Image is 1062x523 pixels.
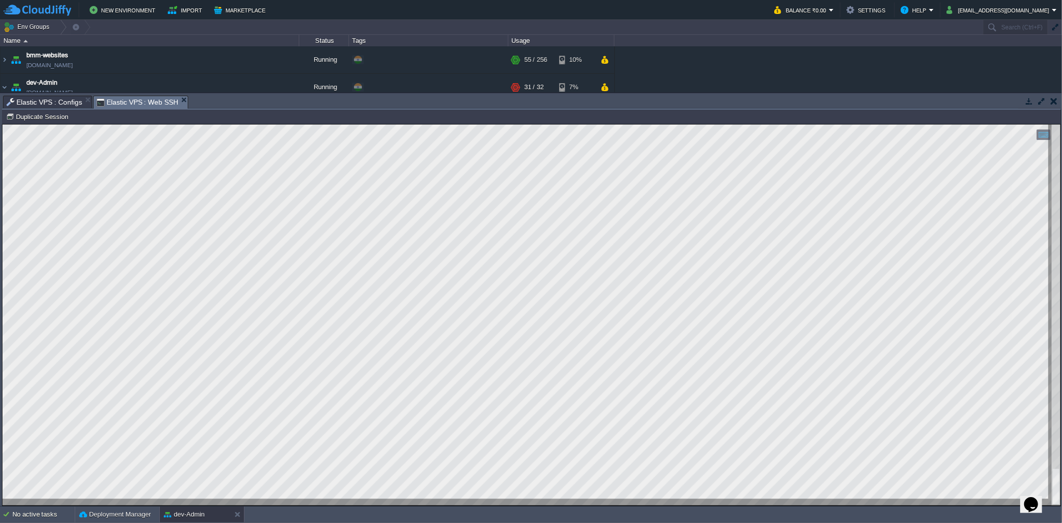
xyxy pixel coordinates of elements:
[97,96,179,109] span: Elastic VPS : Web SSH
[559,46,591,73] div: 10%
[26,60,73,70] span: [DOMAIN_NAME]
[6,96,82,108] span: Elastic VPS : Configs
[3,4,71,16] img: CloudJiffy
[901,4,929,16] button: Help
[12,507,75,523] div: No active tasks
[26,50,68,60] a: bmm-websites
[79,510,151,520] button: Deployment Manager
[3,20,53,34] button: Env Groups
[509,35,614,46] div: Usage
[26,78,57,88] a: dev-Admin
[350,35,508,46] div: Tags
[90,4,158,16] button: New Environment
[946,4,1052,16] button: [EMAIL_ADDRESS][DOMAIN_NAME]
[299,74,349,101] div: Running
[1020,483,1052,513] iframe: chat widget
[164,510,205,520] button: dev-Admin
[26,88,73,98] span: [DOMAIN_NAME]
[6,112,71,121] button: Duplicate Session
[1,35,299,46] div: Name
[23,40,28,42] img: AMDAwAAAACH5BAEAAAAALAAAAAABAAEAAAICRAEAOw==
[9,74,23,101] img: AMDAwAAAACH5BAEAAAAALAAAAAABAAEAAAICRAEAOw==
[168,4,205,16] button: Import
[774,4,829,16] button: Balance ₹0.00
[524,74,544,101] div: 31 / 32
[9,46,23,73] img: AMDAwAAAACH5BAEAAAAALAAAAAABAAEAAAICRAEAOw==
[214,4,268,16] button: Marketplace
[300,35,349,46] div: Status
[846,4,888,16] button: Settings
[299,46,349,73] div: Running
[0,74,8,101] img: AMDAwAAAACH5BAEAAAAALAAAAAABAAEAAAICRAEAOw==
[559,74,591,101] div: 7%
[524,46,547,73] div: 55 / 256
[0,46,8,73] img: AMDAwAAAACH5BAEAAAAALAAAAAABAAEAAAICRAEAOw==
